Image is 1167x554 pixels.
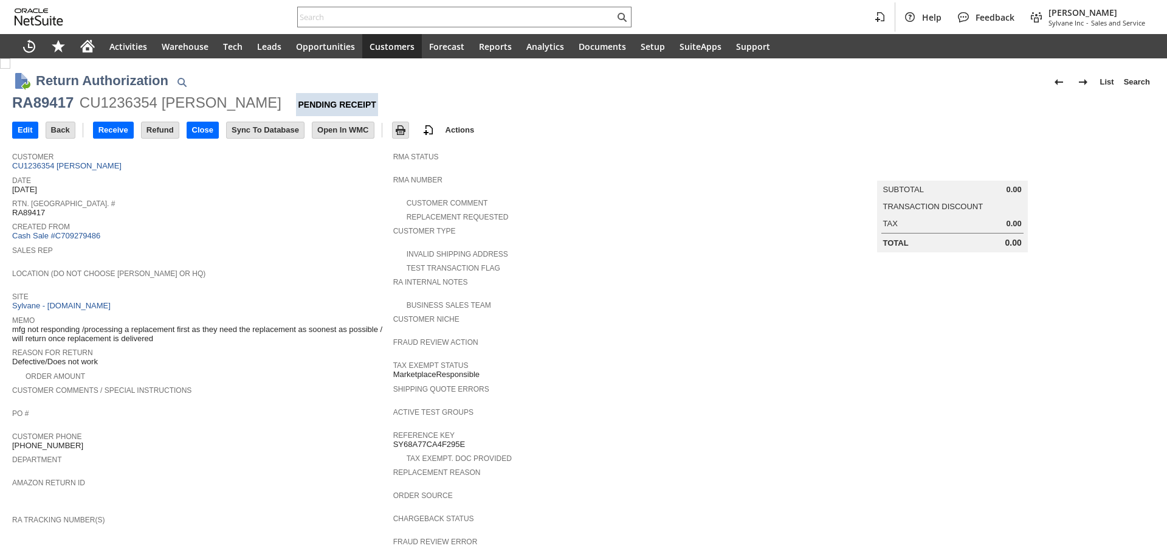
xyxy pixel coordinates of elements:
[94,122,133,138] input: Receive
[407,250,508,258] a: Invalid Shipping Address
[298,10,614,24] input: Search
[174,75,189,89] img: Quick Find
[393,361,469,370] a: Tax Exempt Status
[393,514,474,523] a: Chargeback Status
[12,357,98,367] span: Defective/Does not work
[736,41,770,52] span: Support
[407,301,491,310] a: Business Sales Team
[12,409,29,418] a: PO #
[12,161,125,170] a: CU1236354 [PERSON_NAME]
[883,185,924,194] a: Subtotal
[393,468,481,477] a: Replacement reason
[51,39,66,54] svg: Shortcuts
[15,34,44,58] a: Recent Records
[472,34,519,58] a: Reports
[429,41,464,52] span: Forecast
[12,386,191,395] a: Customer Comments / Special Instructions
[479,41,512,52] span: Reports
[362,34,422,58] a: Customers
[1048,18,1084,27] span: Sylvane Inc
[46,122,75,138] input: Back
[73,34,102,58] a: Home
[102,34,154,58] a: Activities
[393,315,460,324] a: Customer Niche
[641,41,665,52] span: Setup
[1006,185,1021,195] span: 0.00
[393,408,473,417] a: Active Test Groups
[22,39,36,54] svg: Recent Records
[12,432,81,441] a: Customer Phone
[12,441,83,451] span: [PHONE_NUMBER]
[12,516,105,524] a: RA Tracking Number(s)
[393,227,456,235] a: Customer Type
[12,93,74,113] div: RA89417
[526,41,564,52] span: Analytics
[12,246,53,255] a: Sales Rep
[1006,219,1021,229] span: 0.00
[407,264,500,272] a: Test Transaction Flag
[296,93,377,116] div: Pending Receipt
[393,176,442,184] a: RMA Number
[13,122,38,138] input: Edit
[12,455,62,464] a: Department
[44,34,73,58] div: Shortcuts
[976,12,1014,23] span: Feedback
[216,34,250,58] a: Tech
[407,199,488,207] a: Customer Comment
[922,12,942,23] span: Help
[393,538,478,546] a: Fraud Review Error
[80,39,95,54] svg: Home
[883,238,909,248] a: Total
[12,223,70,231] a: Created From
[109,41,147,52] span: Activities
[393,370,480,379] span: MarketplaceResponsible
[1048,7,1145,18] span: [PERSON_NAME]
[142,122,179,138] input: Refund
[257,41,281,52] span: Leads
[12,199,115,208] a: Rtn. [GEOGRAPHIC_DATA]. #
[393,431,455,440] a: Reference Key
[12,325,387,344] span: mfg not responding /processing a replacement first as they need the replacement as soonest as pos...
[370,41,415,52] span: Customers
[12,176,31,185] a: Date
[571,34,633,58] a: Documents
[407,454,512,463] a: Tax Exempt. Doc Provided
[393,338,478,347] a: Fraud Review Action
[227,122,304,138] input: Sync To Database
[162,41,208,52] span: Warehouse
[393,122,408,138] input: Print
[614,10,629,24] svg: Search
[680,41,721,52] span: SuiteApps
[26,372,85,381] a: Order Amount
[633,34,672,58] a: Setup
[12,153,53,161] a: Customer
[883,219,898,228] a: Tax
[12,208,45,218] span: RA89417
[877,161,1028,181] caption: Summary
[12,293,29,301] a: Site
[187,122,218,138] input: Close
[80,93,281,113] div: CU1236354 [PERSON_NAME]
[1052,75,1066,89] img: Previous
[519,34,571,58] a: Analytics
[393,385,489,393] a: Shipping Quote Errors
[393,491,453,500] a: Order Source
[12,479,85,487] a: Amazon Return ID
[441,125,480,134] a: Actions
[312,122,374,138] input: Open In WMC
[12,316,35,325] a: Memo
[250,34,289,58] a: Leads
[1095,72,1119,92] a: List
[729,34,777,58] a: Support
[422,34,472,58] a: Forecast
[1091,18,1145,27] span: Sales and Service
[12,269,205,278] a: Location (Do Not Choose [PERSON_NAME] or HQ)
[1119,72,1155,92] a: Search
[421,123,436,137] img: add-record.svg
[393,123,408,137] img: Print
[393,278,468,286] a: RA Internal Notes
[289,34,362,58] a: Opportunities
[672,34,729,58] a: SuiteApps
[393,153,439,161] a: RMA Status
[223,41,243,52] span: Tech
